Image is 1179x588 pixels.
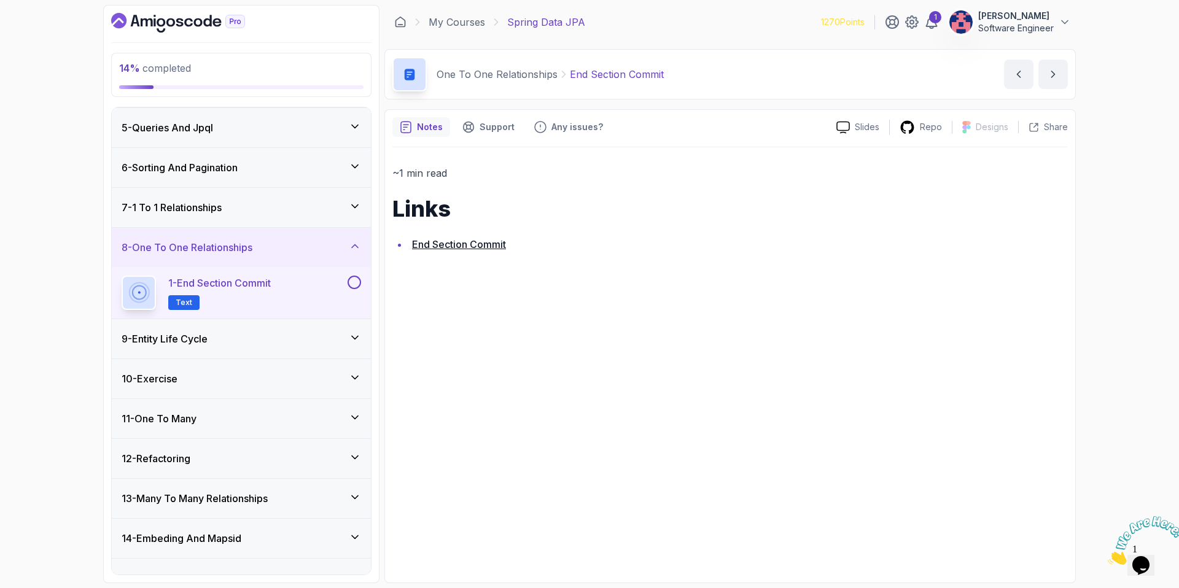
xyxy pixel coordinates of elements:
[890,120,952,135] a: Repo
[976,121,1008,133] p: Designs
[978,10,1054,22] p: [PERSON_NAME]
[394,16,407,28] a: Dashboard
[112,228,371,267] button: 8-One To One Relationships
[5,5,10,15] span: 1
[429,15,485,29] a: My Courses
[1044,121,1068,133] p: Share
[119,62,140,74] span: 14 %
[112,439,371,478] button: 12-Refactoring
[112,319,371,358] button: 9-Entity Life Cycle
[551,121,603,133] p: Any issues?
[1038,60,1068,89] button: next content
[112,359,371,398] button: 10-Exercise
[168,276,271,290] p: 1 - End Section Commit
[570,67,664,82] p: End Section Commit
[949,10,1071,34] button: user profile image[PERSON_NAME]Software Engineer
[122,331,208,346] h3: 9 - Entity Life Cycle
[122,371,177,386] h3: 10 - Exercise
[112,148,371,187] button: 6-Sorting And Pagination
[122,240,252,255] h3: 8 - One To One Relationships
[111,13,273,33] a: Dashboard
[122,491,268,506] h3: 13 - Many To Many Relationships
[924,15,939,29] a: 1
[392,196,1068,221] h1: Links
[1004,60,1033,89] button: previous content
[122,531,241,546] h3: 14 - Embeding And Mapsid
[112,399,371,438] button: 11-One To Many
[855,121,879,133] p: Slides
[1018,121,1068,133] button: Share
[929,11,941,23] div: 1
[112,188,371,227] button: 7-1 To 1 Relationships
[437,67,558,82] p: One To One Relationships
[112,108,371,147] button: 5-Queries And Jpql
[122,276,361,310] button: 1-End Section CommitText
[412,238,506,250] a: End Section Commit
[122,200,222,215] h3: 7 - 1 To 1 Relationships
[5,5,81,53] img: Chat attention grabber
[455,117,522,137] button: Support button
[417,121,443,133] p: Notes
[821,16,865,28] p: 1270 Points
[827,121,889,134] a: Slides
[949,10,973,34] img: user profile image
[392,117,450,137] button: notes button
[176,298,192,308] span: Text
[920,121,942,133] p: Repo
[480,121,515,133] p: Support
[119,62,191,74] span: completed
[122,571,188,586] h3: 15 - Soft Delete
[122,451,190,466] h3: 12 - Refactoring
[112,479,371,518] button: 13-Many To Many Relationships
[507,15,585,29] p: Spring Data JPA
[527,117,610,137] button: Feedback button
[122,411,196,426] h3: 11 - One To Many
[392,164,1068,182] p: ~1 min read
[112,519,371,558] button: 14-Embeding And Mapsid
[122,160,238,175] h3: 6 - Sorting And Pagination
[978,22,1054,34] p: Software Engineer
[122,120,213,135] h3: 5 - Queries And Jpql
[1103,511,1179,570] iframe: chat widget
